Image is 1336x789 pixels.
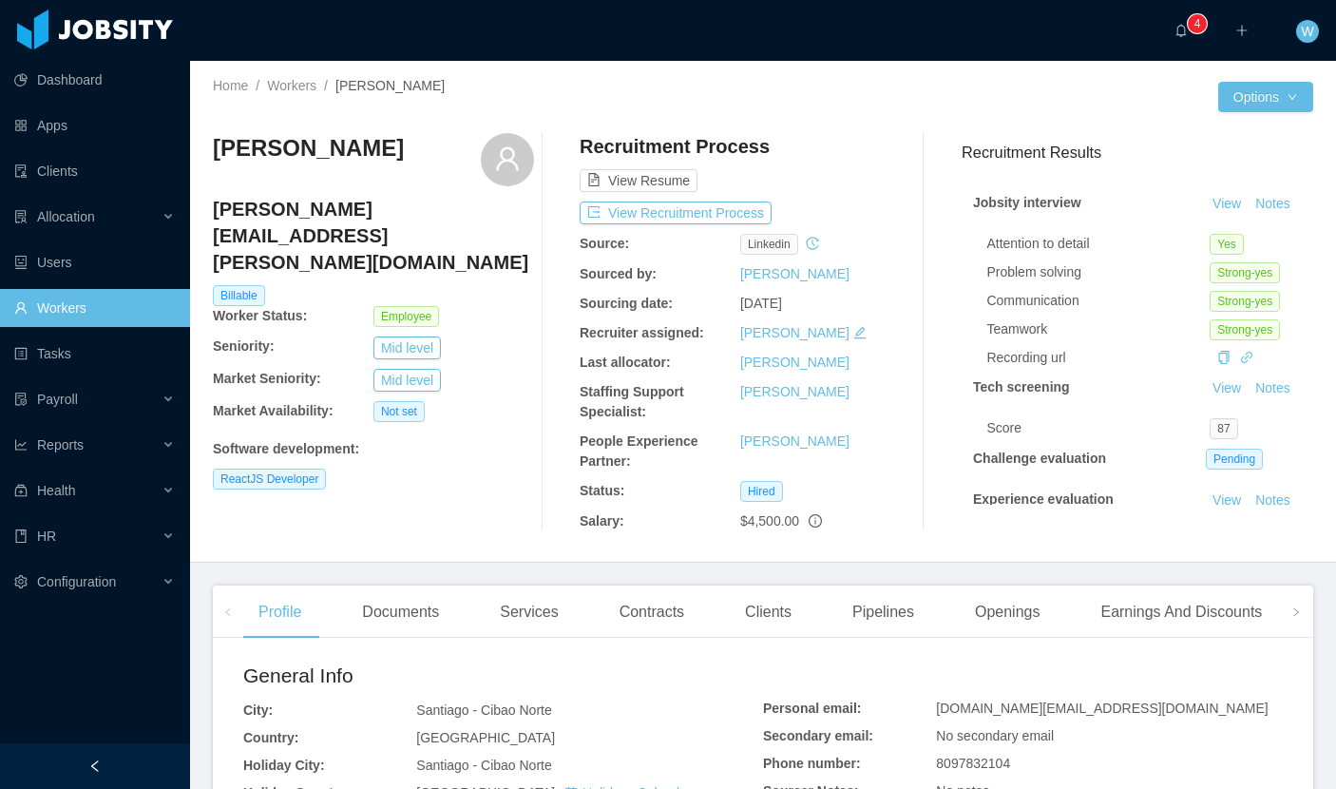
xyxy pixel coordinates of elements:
div: Openings [960,586,1056,639]
p: 4 [1194,14,1201,33]
a: [PERSON_NAME] [740,355,849,370]
a: [PERSON_NAME] [740,266,849,281]
button: Notes [1248,490,1298,512]
span: Health [37,483,75,498]
span: / [324,78,328,93]
div: Earnings And Discounts [1085,586,1277,639]
i: icon: book [14,529,28,543]
div: Copy [1217,348,1231,368]
b: Personal email: [763,701,862,716]
span: Strong-yes [1210,291,1280,312]
b: Country: [243,730,298,745]
a: [PERSON_NAME] [740,384,849,399]
span: Strong-yes [1210,262,1280,283]
button: Notes [1248,377,1298,400]
a: icon: exportView Recruitment Process [580,205,772,221]
span: Strong-yes [1210,319,1280,340]
a: View [1206,492,1248,508]
strong: Jobsity interview [973,195,1081,210]
strong: Challenge evaluation [973,451,1106,466]
a: icon: robotUsers [14,243,175,281]
b: Source: [580,236,629,251]
div: Profile [243,586,316,639]
a: [PERSON_NAME] [740,433,849,449]
i: icon: history [806,237,819,250]
div: Clients [730,586,807,639]
a: Home [213,78,248,93]
span: W [1301,20,1313,43]
span: No secondary email [936,728,1054,743]
a: icon: appstoreApps [14,106,175,144]
div: Documents [347,586,454,639]
a: View [1206,196,1248,211]
i: icon: right [1291,607,1301,617]
b: Software development : [213,441,359,456]
h4: [PERSON_NAME][EMAIL_ADDRESS][PERSON_NAME][DOMAIN_NAME] [213,196,534,276]
a: Workers [267,78,316,93]
span: Configuration [37,574,116,589]
i: icon: line-chart [14,438,28,452]
div: Teamwork [986,319,1210,339]
b: Staffing Support Specialist: [580,384,684,419]
span: Pending [1206,449,1263,470]
span: Billable [213,285,265,306]
a: [PERSON_NAME] [740,325,849,340]
b: Worker Status: [213,308,307,323]
b: Market Availability: [213,403,334,418]
i: icon: link [1240,351,1253,364]
h2: General Info [243,661,763,691]
a: icon: userWorkers [14,289,175,327]
div: Problem solving [986,262,1210,282]
i: icon: file-protect [14,393,28,406]
b: Recruiter assigned: [580,325,704,340]
span: Payroll [37,392,78,407]
span: 8097832104 [936,756,1010,771]
b: Secondary email: [763,728,873,743]
b: City: [243,702,273,718]
span: Hired [740,481,783,502]
button: Mid level [373,369,441,392]
span: HR [37,529,56,544]
strong: Experience evaluation [973,491,1114,507]
div: Communication [986,291,1210,311]
b: Salary: [580,513,624,529]
span: [DATE] [740,296,782,311]
i: icon: setting [14,575,28,588]
div: Services [485,586,573,639]
span: / [256,78,259,93]
button: Notes [1248,193,1298,216]
div: Recording url [986,348,1210,368]
a: icon: file-textView Resume [580,173,697,188]
span: [PERSON_NAME] [335,78,445,93]
div: Score [986,418,1210,438]
span: $4,500.00 [740,513,799,529]
span: Allocation [37,209,95,224]
a: icon: link [1240,350,1253,365]
h3: [PERSON_NAME] [213,133,404,164]
strong: Tech screening [973,379,1070,394]
i: icon: user [494,145,521,172]
a: View [1206,380,1248,395]
span: [DOMAIN_NAME][EMAIL_ADDRESS][DOMAIN_NAME] [936,701,1268,716]
button: Optionsicon: down [1218,82,1313,112]
span: Employee [373,306,439,327]
i: icon: medicine-box [14,484,28,497]
a: icon: profileTasks [14,335,175,373]
i: icon: edit [853,326,867,339]
b: Last allocator: [580,355,671,370]
div: Contracts [604,586,699,639]
span: [GEOGRAPHIC_DATA] [416,730,555,745]
b: Market Seniority: [213,371,321,386]
i: icon: copy [1217,351,1231,364]
span: ReactJS Developer [213,469,326,490]
button: icon: exportView Recruitment Process [580,202,772,224]
h3: Recruitment Results [962,141,1313,164]
b: Holiday City: [243,758,325,773]
b: Seniority: [213,338,275,354]
span: Not set [373,401,425,422]
i: icon: left [223,607,233,617]
b: Sourcing date: [580,296,673,311]
span: Santiago - Cibao Norte [416,702,551,718]
b: Status: [580,483,624,498]
button: icon: file-textView Resume [580,169,697,192]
